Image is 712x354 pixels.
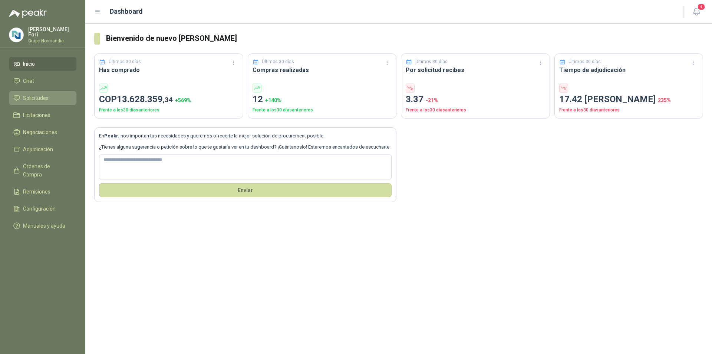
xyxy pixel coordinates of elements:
[104,133,118,139] b: Peakr
[697,3,705,10] span: 4
[110,6,143,17] h1: Dashboard
[175,97,191,103] span: + 569 %
[106,33,703,44] h3: Bienvenido de nuevo [PERSON_NAME]
[99,132,392,140] p: En , nos importan tus necesidades y queremos ofrecerte la mejor solución de procurement posible.
[23,188,50,196] span: Remisiones
[23,128,57,136] span: Negociaciones
[28,27,76,37] p: [PERSON_NAME] Fori
[253,107,392,114] p: Frente a los 30 días anteriores
[9,108,76,122] a: Licitaciones
[9,28,23,42] img: Company Logo
[9,74,76,88] a: Chat
[23,145,53,153] span: Adjudicación
[253,65,392,75] h3: Compras realizadas
[23,111,50,119] span: Licitaciones
[109,58,141,65] p: Últimos 30 días
[9,57,76,71] a: Inicio
[559,92,699,107] p: 17.42 [PERSON_NAME]
[23,205,56,213] span: Configuración
[9,185,76,199] a: Remisiones
[406,107,545,114] p: Frente a los 30 días anteriores
[28,39,76,43] p: Grupo Normandía
[9,142,76,156] a: Adjudicación
[690,5,703,19] button: 4
[163,95,173,104] span: ,34
[23,60,35,68] span: Inicio
[253,92,392,107] p: 12
[99,183,392,197] button: Envíar
[9,202,76,216] a: Configuración
[9,9,47,18] img: Logo peakr
[23,222,65,230] span: Manuales y ayuda
[9,219,76,233] a: Manuales y ayuda
[9,91,76,105] a: Solicitudes
[406,65,545,75] h3: Por solicitud recibes
[415,58,448,65] p: Últimos 30 días
[262,58,294,65] p: Últimos 30 días
[99,92,238,107] p: COP
[23,77,34,85] span: Chat
[406,92,545,107] p: 3.37
[99,143,392,151] p: ¿Tienes alguna sugerencia o petición sobre lo que te gustaría ver en tu dashboard? ¡Cuéntanoslo! ...
[9,159,76,182] a: Órdenes de Compra
[265,97,281,103] span: + 140 %
[99,107,238,114] p: Frente a los 30 días anteriores
[426,97,438,103] span: -21 %
[658,97,671,103] span: 235 %
[568,58,601,65] p: Últimos 30 días
[23,94,49,102] span: Solicitudes
[9,125,76,139] a: Negociaciones
[99,65,238,75] h3: Has comprado
[117,94,173,104] span: 13.628.359
[23,162,69,179] span: Órdenes de Compra
[559,107,699,114] p: Frente a los 30 días anteriores
[559,65,699,75] h3: Tiempo de adjudicación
